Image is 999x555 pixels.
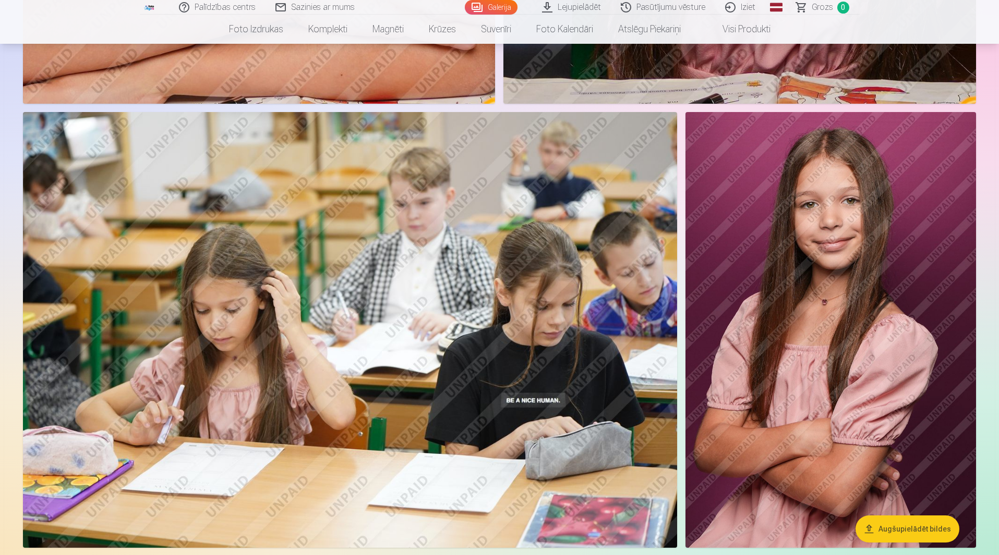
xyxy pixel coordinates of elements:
span: Grozs [812,1,833,14]
a: Komplekti [296,15,360,44]
a: Suvenīri [468,15,524,44]
a: Foto kalendāri [524,15,606,44]
a: Krūzes [416,15,468,44]
a: Magnēti [360,15,416,44]
button: Augšupielādēt bildes [856,515,959,542]
a: Visi produkti [693,15,783,44]
a: Atslēgu piekariņi [606,15,693,44]
span: 0 [837,2,849,14]
img: /fa1 [144,4,155,10]
a: Foto izdrukas [216,15,296,44]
